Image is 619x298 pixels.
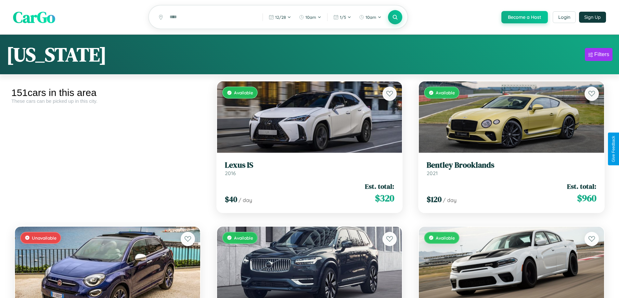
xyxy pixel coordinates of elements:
div: Filters [594,51,609,58]
h3: Lexus IS [225,161,394,170]
button: 10am [356,12,385,22]
a: Lexus IS2016 [225,161,394,176]
div: These cars can be picked up in this city. [11,98,204,104]
div: 151 cars in this area [11,87,204,98]
span: Available [436,90,455,95]
span: Available [234,90,253,95]
span: 1 / 5 [340,15,346,20]
span: 10am [305,15,316,20]
span: Unavailable [32,235,57,241]
span: Est. total: [567,182,596,191]
span: $ 960 [577,192,596,205]
button: Login [553,11,576,23]
span: / day [239,197,252,203]
span: 2021 [427,170,438,176]
span: 12 / 28 [275,15,286,20]
span: $ 120 [427,194,442,205]
span: Available [234,235,253,241]
span: / day [443,197,457,203]
span: 2016 [225,170,236,176]
button: 1/5 [330,12,355,22]
h1: [US_STATE] [6,41,107,68]
div: Give Feedback [611,136,616,162]
button: 10am [296,12,325,22]
span: $ 320 [375,192,394,205]
span: Est. total: [365,182,394,191]
a: Bentley Brooklands2021 [427,161,596,176]
button: Filters [585,48,613,61]
button: 12/28 [265,12,294,22]
h3: Bentley Brooklands [427,161,596,170]
span: Available [436,235,455,241]
span: 10am [366,15,376,20]
span: $ 40 [225,194,237,205]
span: CarGo [13,6,55,28]
button: Sign Up [579,12,606,23]
button: Become a Host [501,11,548,23]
